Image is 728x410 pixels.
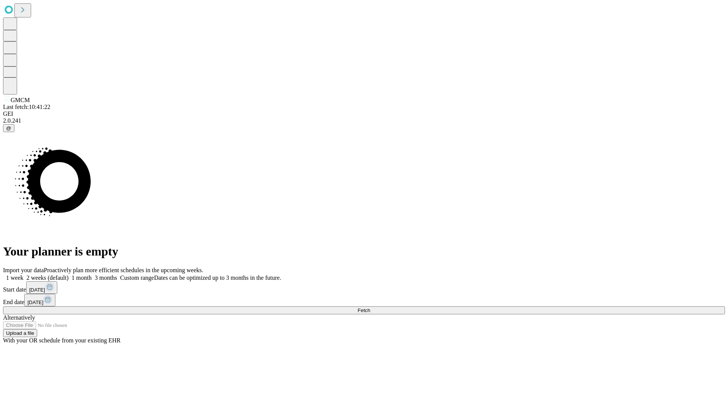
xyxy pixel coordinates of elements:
[3,244,725,259] h1: Your planner is empty
[26,281,57,294] button: [DATE]
[3,329,37,337] button: Upload a file
[154,274,281,281] span: Dates can be optimized up to 3 months in the future.
[3,117,725,124] div: 2.0.241
[29,287,45,293] span: [DATE]
[3,104,50,110] span: Last fetch: 10:41:22
[24,294,55,306] button: [DATE]
[44,267,203,273] span: Proactively plan more efficient schedules in the upcoming weeks.
[358,307,370,313] span: Fetch
[11,97,30,103] span: GMCM
[6,274,24,281] span: 1 week
[120,274,154,281] span: Custom range
[72,274,92,281] span: 1 month
[27,274,69,281] span: 2 weeks (default)
[3,110,725,117] div: GEI
[3,337,121,344] span: With your OR schedule from your existing EHR
[3,306,725,314] button: Fetch
[6,125,11,131] span: @
[27,300,43,305] span: [DATE]
[3,314,35,321] span: Alternatively
[95,274,117,281] span: 3 months
[3,124,14,132] button: @
[3,267,44,273] span: Import your data
[3,294,725,306] div: End date
[3,281,725,294] div: Start date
